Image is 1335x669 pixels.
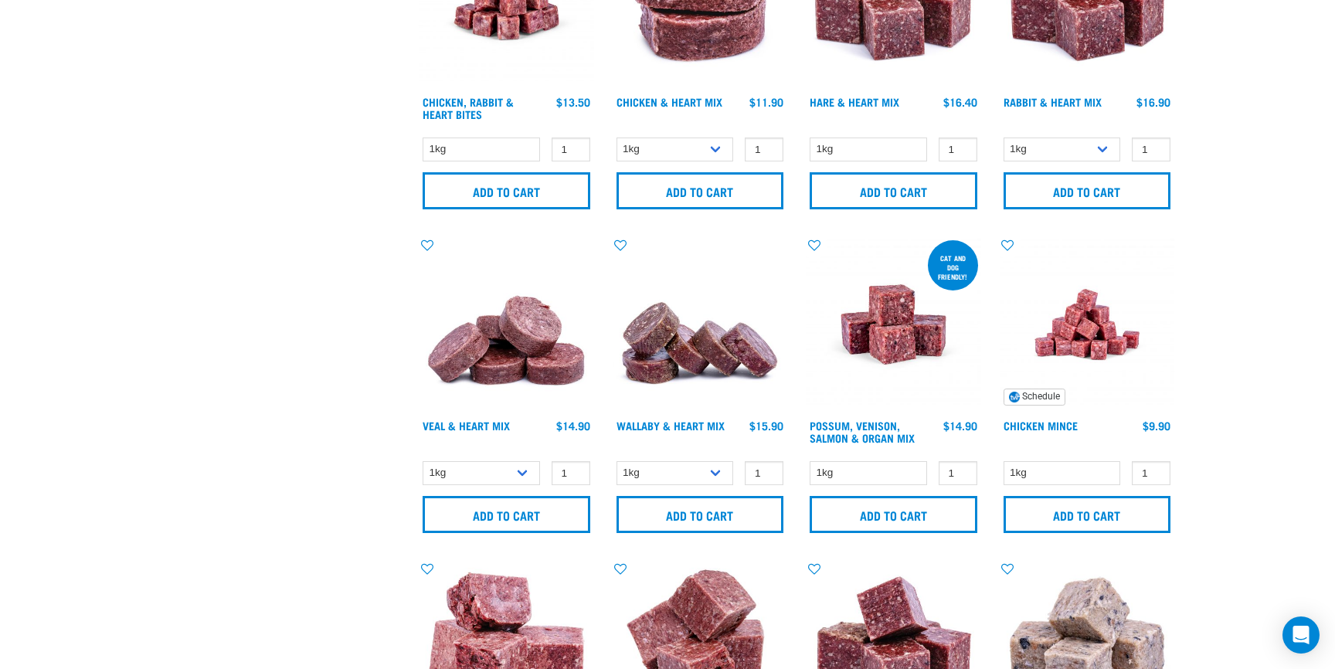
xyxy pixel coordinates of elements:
[1004,99,1102,104] a: Rabbit & Heart Mix
[1004,423,1078,428] a: Chicken Mince
[745,461,783,485] input: 1
[617,496,784,533] input: Add to cart
[552,461,590,485] input: 1
[745,138,783,161] input: 1
[1022,391,1060,402] span: Schedule
[1004,172,1171,209] input: Add to cart
[810,99,899,104] a: Hare & Heart Mix
[810,496,977,533] input: Add to cart
[810,172,977,209] input: Add to cart
[552,138,590,161] input: 1
[749,96,783,108] div: $11.90
[423,496,590,533] input: Add to cart
[617,99,722,104] a: Chicken & Heart Mix
[1136,96,1170,108] div: $16.90
[939,138,977,161] input: 1
[556,419,590,432] div: $14.90
[423,99,514,117] a: Chicken, Rabbit & Heart Bites
[617,423,725,428] a: Wallaby & Heart Mix
[943,96,977,108] div: $16.40
[556,96,590,108] div: $13.50
[419,237,594,413] img: 1152 Veal Heart Medallions 01
[1143,419,1170,432] div: $9.90
[423,172,590,209] input: Add to cart
[423,423,510,428] a: Veal & Heart Mix
[928,246,978,288] div: cat and dog friendly!
[749,419,783,432] div: $15.90
[1000,237,1175,413] img: Chicken M Ince 1613
[1004,389,1066,406] button: Schedule
[1132,461,1170,485] input: 1
[939,461,977,485] input: 1
[613,237,788,413] img: 1093 Wallaby Heart Medallions 01
[617,172,784,209] input: Add to cart
[810,423,915,440] a: Possum, Venison, Salmon & Organ Mix
[806,237,981,413] img: Possum Venison Salmon Organ 1626
[1132,138,1170,161] input: 1
[1004,496,1171,533] input: Add to cart
[1282,616,1320,654] div: Open Intercom Messenger
[943,419,977,432] div: $14.90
